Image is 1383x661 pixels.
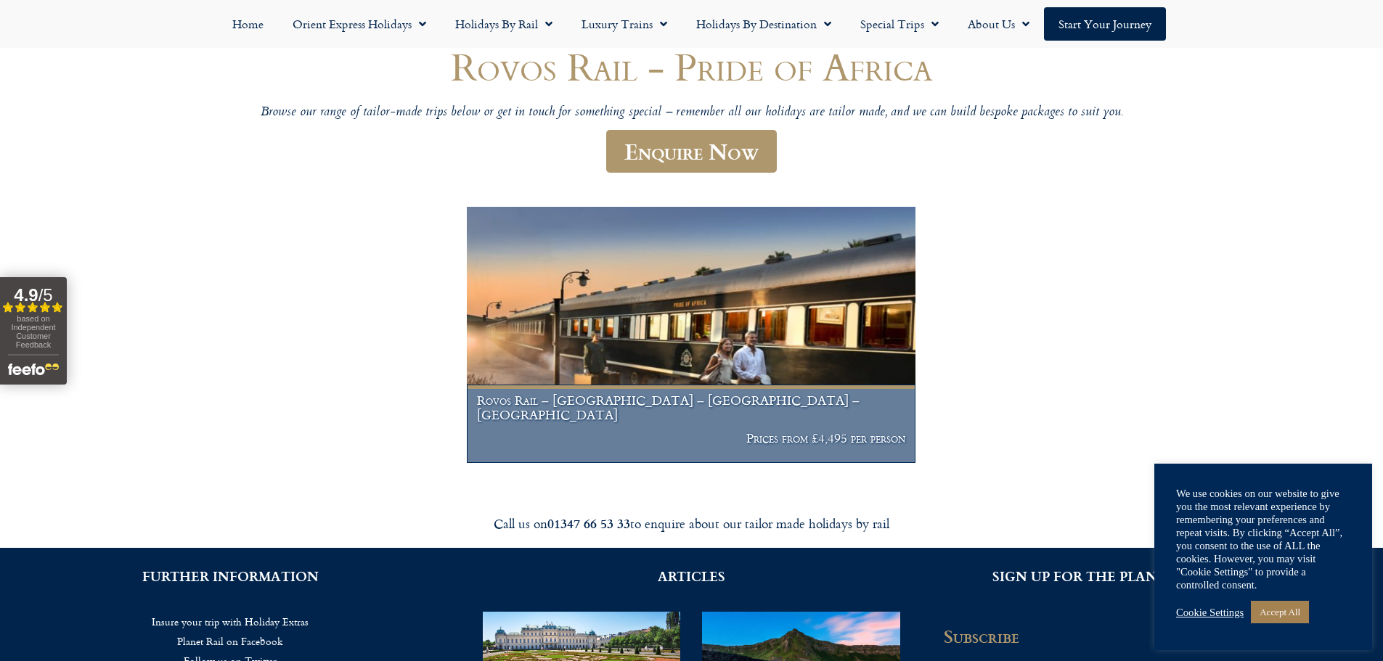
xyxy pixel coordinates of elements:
[477,393,905,422] h1: Rovos Rail – [GEOGRAPHIC_DATA] – [GEOGRAPHIC_DATA] – [GEOGRAPHIC_DATA]
[22,631,439,651] a: Planet Rail on Facebook
[477,431,905,446] p: Prices from £4,495 per person
[944,570,1361,583] h2: SIGN UP FOR THE PLANET RAIL NEWSLETTER
[953,7,1044,41] a: About Us
[944,626,1169,646] h2: Subscribe
[567,7,682,41] a: Luxury Trains
[256,104,1127,121] p: Browse our range of tailor-made trips below or get in touch for something special – remember all ...
[441,7,567,41] a: Holidays by Rail
[467,207,915,464] a: Rovos Rail – [GEOGRAPHIC_DATA] – [GEOGRAPHIC_DATA] – [GEOGRAPHIC_DATA] Prices from £4,495 per person
[1176,606,1244,619] a: Cookie Settings
[467,207,915,463] img: Pride Of Africa Train Holiday
[256,45,1127,88] h1: Rovos Rail - Pride of Africa
[1176,487,1350,591] div: We use cookies on our website to give you the most relevant experience by remembering your prefer...
[22,570,439,583] h2: FURTHER INFORMATION
[22,612,439,631] a: Insure your trip with Holiday Extras
[285,515,1098,532] div: Call us on to enquire about our tailor made holidays by rail
[483,570,900,583] h2: ARTICLES
[278,7,441,41] a: Orient Express Holidays
[1044,7,1166,41] a: Start your Journey
[547,514,630,533] strong: 01347 66 53 33
[7,7,1376,41] nav: Menu
[846,7,953,41] a: Special Trips
[682,7,846,41] a: Holidays by Destination
[606,130,777,173] a: Enquire Now
[1251,601,1309,623] a: Accept All
[218,7,278,41] a: Home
